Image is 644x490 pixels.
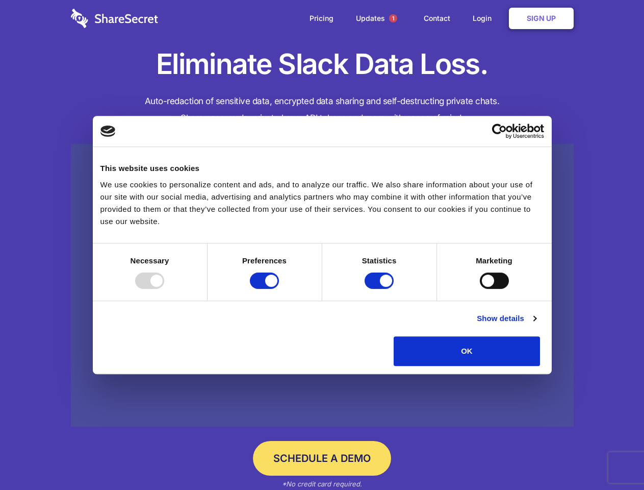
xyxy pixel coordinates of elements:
a: Show details [477,312,536,325]
a: Schedule a Demo [253,441,391,476]
div: We use cookies to personalize content and ads, and to analyze our traffic. We also share informat... [100,179,544,228]
a: Usercentrics Cookiebot - opens in a new window [455,124,544,139]
strong: Preferences [242,256,287,265]
strong: Necessary [131,256,169,265]
a: Wistia video thumbnail [71,144,574,427]
h4: Auto-redaction of sensitive data, encrypted data sharing and self-destructing private chats. Shar... [71,93,574,127]
img: logo [100,126,116,137]
strong: Statistics [362,256,397,265]
em: *No credit card required. [282,480,362,488]
button: OK [394,336,540,366]
a: Login [462,3,507,34]
h1: Eliminate Slack Data Loss. [71,46,574,83]
div: This website uses cookies [100,162,544,175]
span: 1 [389,14,397,22]
a: Sign Up [509,8,574,29]
a: Pricing [299,3,344,34]
strong: Marketing [476,256,512,265]
img: logo-wordmark-white-trans-d4663122ce5f474addd5e946df7df03e33cb6a1c49d2221995e7729f52c070b2.svg [71,9,158,28]
a: Contact [414,3,460,34]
